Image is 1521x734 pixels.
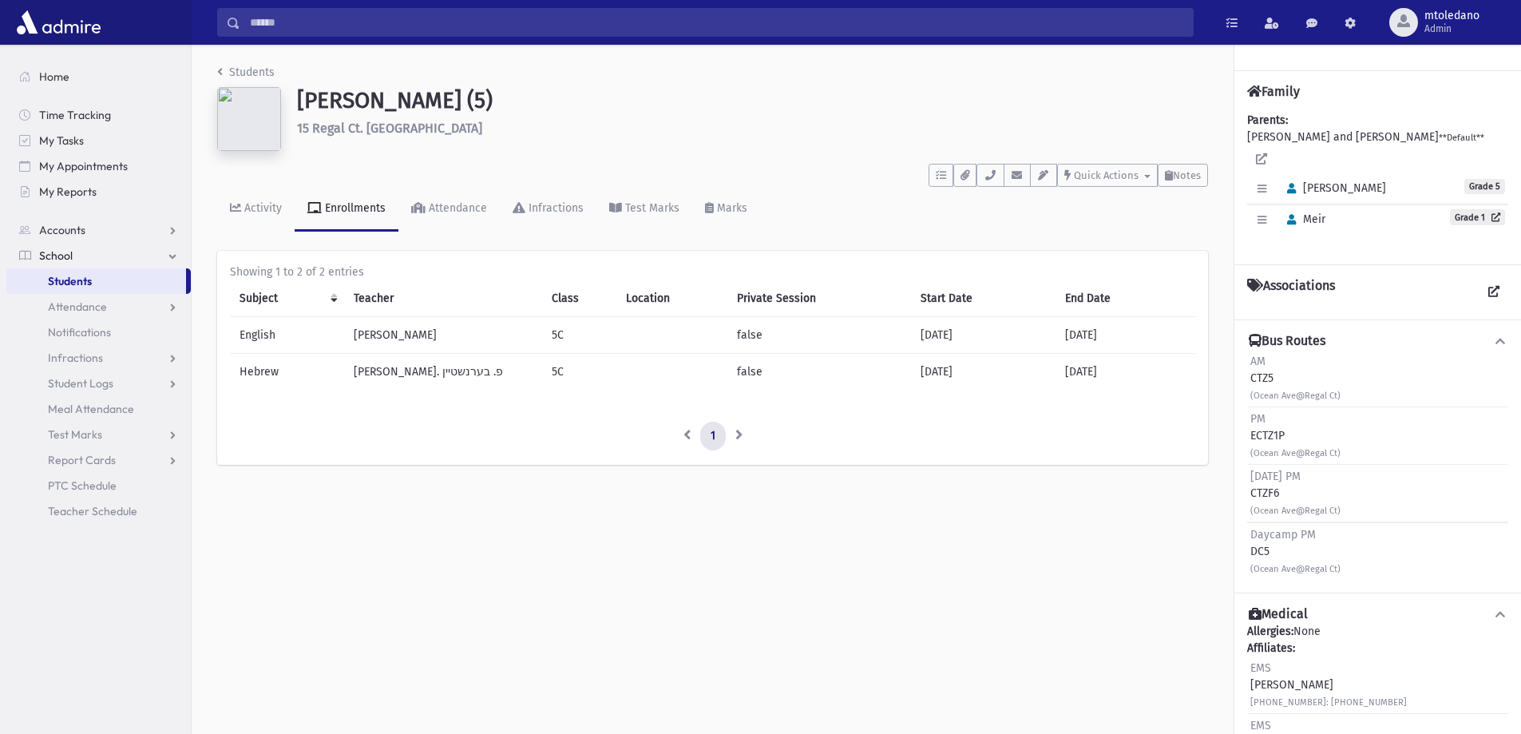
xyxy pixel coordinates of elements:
a: Test Marks [6,422,191,447]
span: Daycamp PM [1250,528,1316,542]
div: Enrollments [322,201,386,215]
div: DC5 [1250,526,1341,577]
span: Test Marks [48,427,102,442]
small: (Ocean Ave@Regal Ct) [1250,448,1341,458]
span: Infractions [48,351,103,365]
a: Enrollments [295,187,398,232]
a: Attendance [398,187,500,232]
h1: [PERSON_NAME] (5) [297,87,1208,114]
nav: breadcrumb [217,64,275,87]
a: Notifications [6,319,191,345]
span: My Appointments [39,159,128,173]
span: PTC Schedule [48,478,117,493]
a: Activity [217,187,295,232]
span: Student Logs [48,376,113,391]
div: [PERSON_NAME] [1250,660,1407,710]
a: Attendance [6,294,191,319]
a: Students [6,268,186,294]
span: Meir [1280,212,1325,226]
span: Meal Attendance [48,402,134,416]
a: Report Cards [6,447,191,473]
a: Accounts [6,217,191,243]
input: Search [240,8,1193,37]
button: Notes [1158,164,1208,187]
td: 5C [542,317,616,354]
div: Marks [714,201,747,215]
a: Students [217,65,275,79]
a: Teacher Schedule [6,498,191,524]
span: [DATE] PM [1250,470,1301,483]
div: Activity [241,201,282,215]
span: My Reports [39,184,97,199]
span: Home [39,69,69,84]
b: Affiliates: [1247,641,1295,655]
a: My Tasks [6,128,191,153]
small: (Ocean Ave@Regal Ct) [1250,506,1341,516]
b: Parents: [1247,113,1288,127]
span: Time Tracking [39,108,111,122]
a: PTC Schedule [6,473,191,498]
td: [DATE] [911,354,1056,391]
span: EMS [1250,719,1271,732]
td: false [727,354,911,391]
span: Notes [1173,169,1201,181]
a: Infractions [6,345,191,371]
button: Bus Routes [1247,333,1508,350]
td: [DATE] [1056,317,1195,354]
th: Class [542,280,616,317]
a: Student Logs [6,371,191,396]
td: [PERSON_NAME]. פ. בערנשטיין [344,354,542,391]
img: AdmirePro [13,6,105,38]
a: Home [6,64,191,89]
div: [PERSON_NAME] and [PERSON_NAME] [1247,112,1508,252]
td: [DATE] [1056,354,1195,391]
div: Test Marks [622,201,679,215]
span: mtoledano [1424,10,1479,22]
span: Notifications [48,325,111,339]
span: Grade 5 [1464,179,1505,194]
div: CTZF6 [1250,468,1341,518]
h4: Associations [1247,278,1335,307]
td: 5C [542,354,616,391]
small: (Ocean Ave@Regal Ct) [1250,391,1341,401]
div: Infractions [525,201,584,215]
span: PM [1250,412,1266,426]
span: AM [1250,355,1266,368]
button: Quick Actions [1057,164,1158,187]
a: My Reports [6,179,191,204]
img: bdb44876-5edc-4118-ad00-46c9b3f005c4 [217,87,281,151]
button: Medical [1247,606,1508,623]
span: [PERSON_NAME] [1280,181,1386,195]
div: CTZ5 [1250,353,1341,403]
th: Teacher [344,280,542,317]
h4: Family [1247,84,1300,99]
span: Teacher Schedule [48,504,137,518]
h6: 15 Regal Ct. [GEOGRAPHIC_DATA] [297,121,1208,136]
h4: Medical [1249,606,1308,623]
span: School [39,248,73,263]
a: Time Tracking [6,102,191,128]
td: Hebrew [230,354,344,391]
b: Allergies: [1247,625,1293,638]
span: My Tasks [39,133,84,148]
span: Students [48,274,92,288]
td: [DATE] [911,317,1056,354]
a: Test Marks [596,187,692,232]
th: End Date [1056,280,1195,317]
a: My Appointments [6,153,191,179]
th: Start Date [911,280,1056,317]
a: Grade 1 [1450,209,1505,225]
td: English [230,317,344,354]
div: Showing 1 to 2 of 2 entries [230,264,1195,280]
th: Location [616,280,728,317]
small: [PHONE_NUMBER]: [PHONE_NUMBER] [1250,697,1407,708]
th: Subject [230,280,344,317]
span: Accounts [39,223,85,237]
span: Quick Actions [1074,169,1139,181]
a: Meal Attendance [6,396,191,422]
a: 1 [700,422,726,450]
div: ECTZ1P [1250,411,1341,461]
a: Marks [692,187,760,232]
span: Admin [1424,22,1479,35]
a: View all Associations [1479,278,1508,307]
